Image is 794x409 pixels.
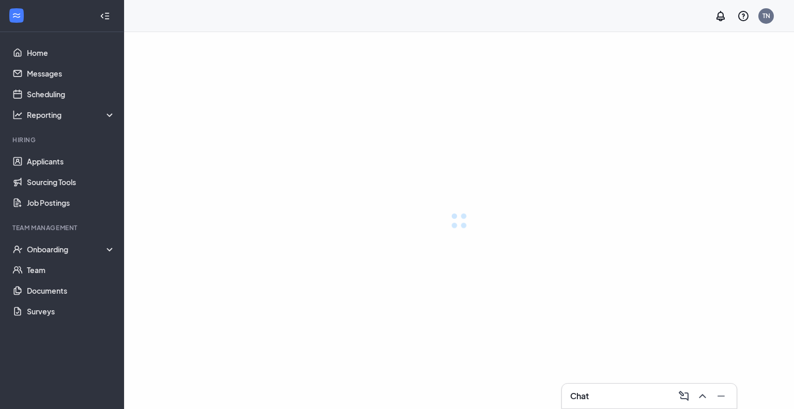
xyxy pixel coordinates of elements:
button: ComposeMessage [675,388,691,404]
svg: Collapse [100,11,110,21]
svg: UserCheck [12,244,23,254]
a: Home [27,42,115,63]
button: Minimize [712,388,728,404]
a: Surveys [27,301,115,322]
a: Documents [27,280,115,301]
div: Reporting [27,110,116,120]
div: Team Management [12,223,113,232]
a: Team [27,260,115,280]
a: Scheduling [27,84,115,104]
button: ChevronUp [693,388,710,404]
a: Sourcing Tools [27,172,115,192]
a: Messages [27,63,115,84]
a: Job Postings [27,192,115,213]
svg: Notifications [714,10,727,22]
svg: QuestionInfo [737,10,750,22]
svg: Analysis [12,110,23,120]
svg: ComposeMessage [678,390,690,402]
div: TN [762,11,770,20]
svg: ChevronUp [696,390,709,402]
h3: Chat [570,390,589,402]
div: Hiring [12,135,113,144]
svg: Minimize [715,390,727,402]
svg: WorkstreamLogo [11,10,22,21]
a: Applicants [27,151,115,172]
div: Onboarding [27,244,116,254]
